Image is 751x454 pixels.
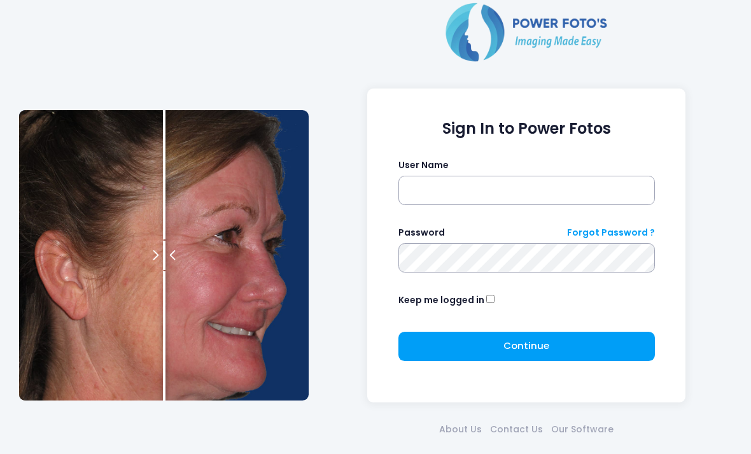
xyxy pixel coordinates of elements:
label: Password [398,226,445,239]
button: Continue [398,332,655,361]
a: Forgot Password ? [567,226,655,239]
a: Contact Us [486,423,547,436]
h1: Sign In to Power Fotos [398,120,655,138]
label: Keep me logged in [398,294,484,307]
a: Our Software [547,423,618,436]
label: User Name [398,159,449,172]
span: Continue [503,339,549,352]
a: About Us [435,423,486,436]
